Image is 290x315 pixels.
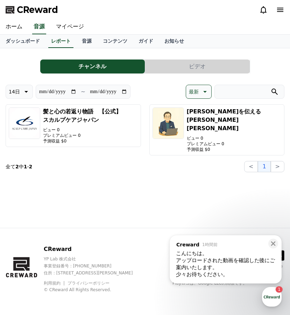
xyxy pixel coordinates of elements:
[6,104,141,147] button: 髪と心の若返り物語 【公式】スカルプケアジャパン ビュー 0 プレミアムビュー 0 予測収益 $0
[145,59,250,73] button: ビデオ
[153,107,184,139] img: 真実を伝える 正直 真太郎
[244,161,258,172] button: <
[43,133,138,138] p: プレミアムビュー 0
[44,281,66,286] a: 利用規約
[50,20,90,34] a: マイページ
[81,87,85,96] p: ~
[43,138,138,144] p: 予測収益 $0
[133,35,159,48] a: ガイド
[44,263,145,269] p: 事業登録番号 : [PHONE_NUMBER]
[44,256,145,262] p: YP Lab 株式会社
[187,135,282,141] p: ビュー 0
[258,161,270,172] button: 1
[29,164,33,169] strong: 2
[6,85,33,99] button: 14日
[68,281,109,286] a: プライバシーポリシー
[97,35,133,48] a: コンテンツ
[44,287,145,293] p: © CReward All Rights Reserved.
[76,35,97,48] a: 音源
[43,127,138,133] p: ビュー 0
[48,35,73,48] a: レポート
[187,147,282,152] p: 予測収益 $0
[189,87,199,97] p: 最新
[9,87,20,97] p: 14日
[271,161,284,172] button: >
[17,4,58,15] span: CReward
[187,107,282,133] h3: [PERSON_NAME]を伝える [PERSON_NAME] [PERSON_NAME]
[44,245,145,253] p: CReward
[186,85,212,99] button: 最新
[40,59,145,73] button: チャンネル
[187,141,282,147] p: プレミアムビュー 0
[9,107,40,139] img: 髪と心の若返り物語 【公式】スカルプケアジャパン
[6,4,58,15] a: CReward
[15,164,19,169] strong: 2
[6,163,32,170] p: 全て 中 -
[149,104,285,155] button: [PERSON_NAME]を伝える [PERSON_NAME] [PERSON_NAME] ビュー 0 プレミアムビュー 0 予測収益 $0
[44,270,145,276] p: 住所 : [STREET_ADDRESS][PERSON_NAME]
[43,107,138,124] h3: 髪と心の若返り物語 【公式】スカルプケアジャパン
[159,35,190,48] a: お知らせ
[24,164,27,169] strong: 1
[32,20,46,34] a: 音源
